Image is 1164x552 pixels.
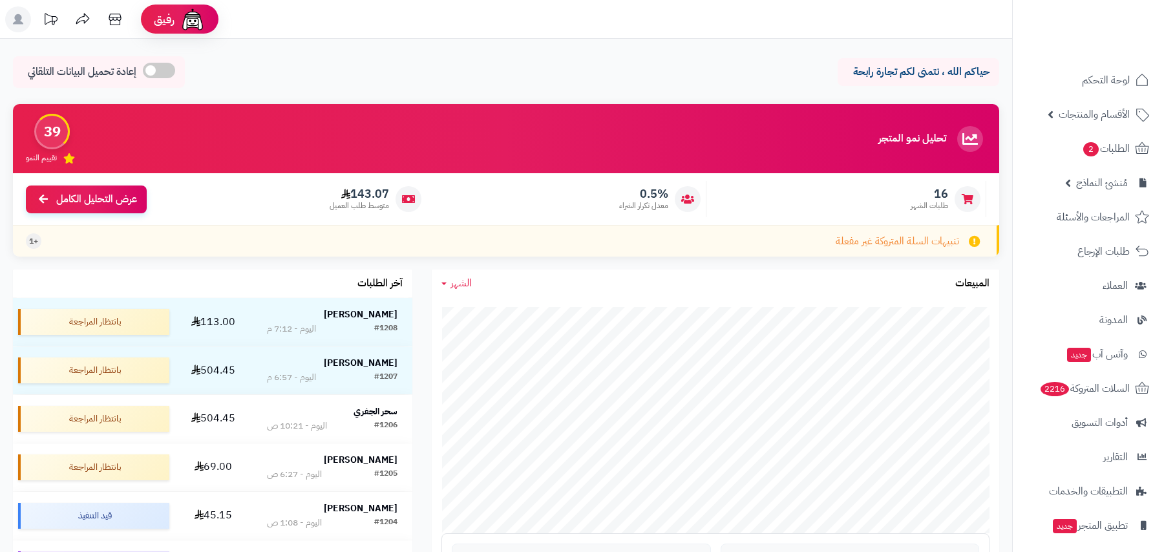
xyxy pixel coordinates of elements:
span: الأقسام والمنتجات [1059,105,1130,123]
span: الشهر [450,275,472,291]
span: تقييم النمو [26,153,57,164]
span: 0.5% [619,187,668,201]
span: المراجعات والأسئلة [1057,208,1130,226]
span: وآتس آب [1066,345,1128,363]
img: ai-face.png [180,6,206,32]
div: اليوم - 7:12 م [267,323,316,335]
span: 143.07 [330,187,389,201]
span: لوحة التحكم [1082,71,1130,89]
div: بانتظار المراجعة [18,454,169,480]
span: تطبيق المتجر [1052,516,1128,535]
a: طلبات الإرجاع [1021,236,1156,267]
img: logo-2.png [1076,30,1152,57]
a: التطبيقات والخدمات [1021,476,1156,507]
a: التقارير [1021,441,1156,472]
strong: [PERSON_NAME] [324,502,397,515]
a: السلات المتروكة2216 [1021,373,1156,404]
div: بانتظار المراجعة [18,309,169,335]
span: إعادة تحميل البيانات التلقائي [28,65,136,80]
a: العملاء [1021,270,1156,301]
div: اليوم - 6:27 ص [267,468,322,481]
span: 2 [1083,142,1099,157]
span: متوسط طلب العميل [330,200,389,211]
a: تطبيق المتجرجديد [1021,510,1156,541]
strong: [PERSON_NAME] [324,308,397,321]
div: اليوم - 10:21 ص [267,419,327,432]
strong: [PERSON_NAME] [324,453,397,467]
span: جديد [1067,348,1091,362]
td: 113.00 [175,298,251,346]
div: #1206 [374,419,397,432]
span: رفيق [154,12,175,27]
div: اليوم - 6:57 م [267,371,316,384]
a: أدوات التسويق [1021,407,1156,438]
a: المراجعات والأسئلة [1021,202,1156,233]
span: السلات المتروكة [1039,379,1130,398]
span: المدونة [1099,311,1128,329]
a: الشهر [441,276,472,291]
a: عرض التحليل الكامل [26,186,147,213]
a: وآتس آبجديد [1021,339,1156,370]
span: طلبات الشهر [911,200,948,211]
td: 504.45 [175,346,251,394]
td: 69.00 [175,443,251,491]
div: بانتظار المراجعة [18,357,169,383]
strong: [PERSON_NAME] [324,356,397,370]
div: قيد التنفيذ [18,503,169,529]
div: بانتظار المراجعة [18,406,169,432]
a: لوحة التحكم [1021,65,1156,96]
span: +1 [29,236,38,247]
h3: آخر الطلبات [357,278,403,290]
span: طلبات الإرجاع [1077,242,1130,260]
span: العملاء [1103,277,1128,295]
div: #1207 [374,371,397,384]
span: التطبيقات والخدمات [1049,482,1128,500]
p: حياكم الله ، نتمنى لكم تجارة رابحة [847,65,989,80]
div: #1208 [374,323,397,335]
span: جديد [1053,519,1077,533]
span: 2216 [1040,382,1069,397]
span: الطلبات [1082,140,1130,158]
div: اليوم - 1:08 ص [267,516,322,529]
h3: المبيعات [955,278,989,290]
span: التقارير [1103,448,1128,466]
strong: سحر الجفري [354,405,397,418]
td: 504.45 [175,395,251,443]
a: المدونة [1021,304,1156,335]
span: 16 [911,187,948,201]
span: معدل تكرار الشراء [619,200,668,211]
a: الطلبات2 [1021,133,1156,164]
span: أدوات التسويق [1072,414,1128,432]
td: 45.15 [175,492,251,540]
h3: تحليل نمو المتجر [878,133,946,145]
a: تحديثات المنصة [34,6,67,36]
div: #1205 [374,468,397,481]
div: #1204 [374,516,397,529]
span: تنبيهات السلة المتروكة غير مفعلة [836,234,959,249]
span: عرض التحليل الكامل [56,192,137,207]
span: مُنشئ النماذج [1076,174,1128,192]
